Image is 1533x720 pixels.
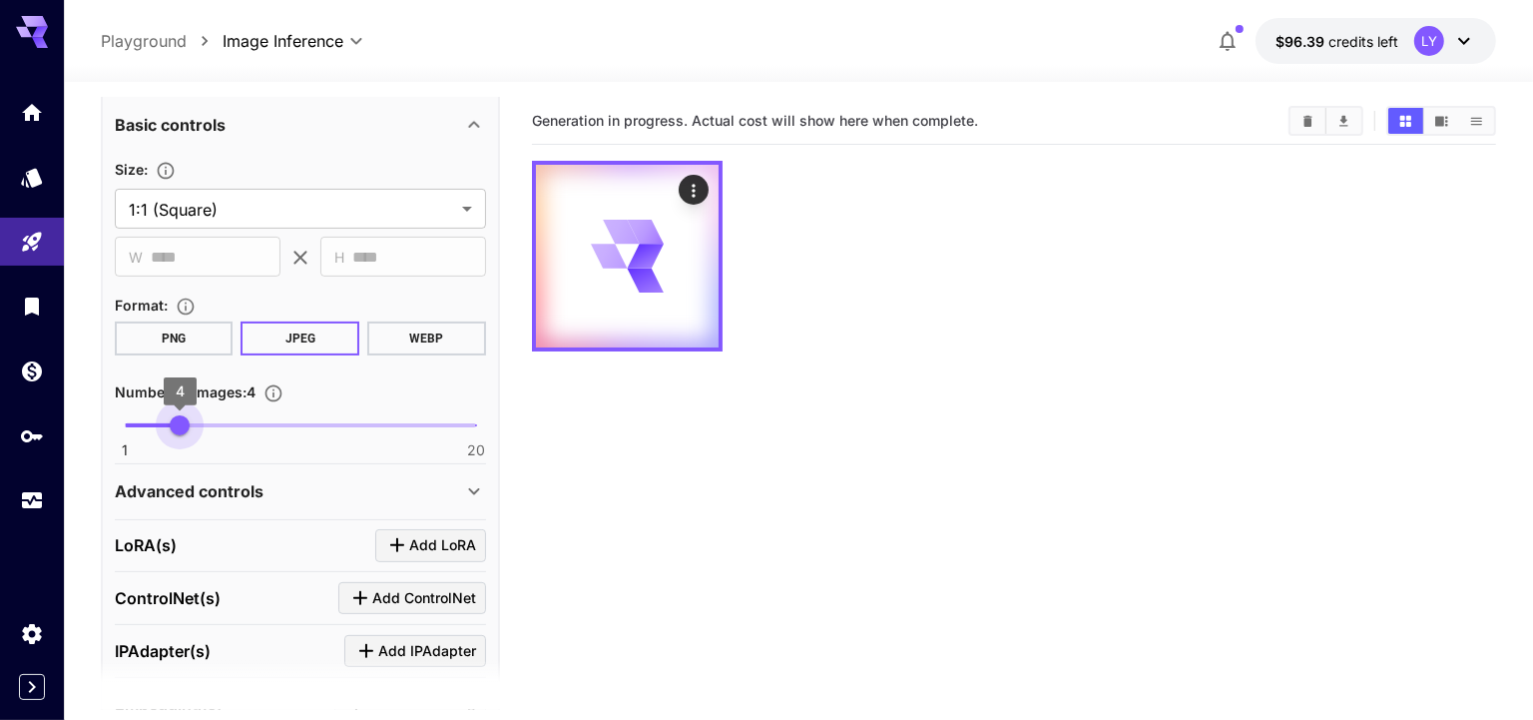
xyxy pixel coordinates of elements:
p: LoRA(s) [115,533,177,557]
button: PNG [115,322,234,356]
div: LY [1414,26,1444,56]
div: Playground [20,230,44,255]
div: API Keys [20,423,44,448]
span: credits left [1328,33,1398,50]
span: Size : [115,161,148,178]
button: Choose the file format for the output image. [168,297,204,317]
span: Format : [115,297,168,314]
a: Playground [101,29,187,53]
button: Click to add LoRA [375,529,486,562]
p: IPAdapter(s) [115,639,211,663]
button: Expand sidebar [19,674,45,700]
button: Show media in grid view [1388,108,1423,134]
button: Click to add IPAdapter [344,635,486,668]
span: Add IPAdapter [378,639,476,664]
span: Number of images : 4 [115,383,255,400]
span: 1 [122,440,128,460]
div: $96.3873 [1276,31,1398,52]
div: Advanced controls [115,467,486,515]
span: 20 [467,440,485,460]
div: Actions [679,175,709,205]
span: W [129,246,143,269]
button: WEBP [367,322,486,356]
span: Add ControlNet [372,586,476,611]
div: Library [20,294,44,319]
button: Download All [1326,108,1361,134]
button: Clear All [1290,108,1325,134]
span: $96.39 [1276,33,1328,50]
button: Show media in list view [1459,108,1494,134]
span: Generation in progress. Actual cost will show here when complete. [532,112,978,129]
p: Basic controls [115,113,226,137]
span: 1:1 (Square) [129,198,454,222]
button: $96.3873LY [1256,18,1496,64]
div: Settings [20,621,44,646]
span: Add LoRA [409,533,476,558]
div: Home [20,100,44,125]
div: Models [20,165,44,190]
span: 4 [176,382,185,399]
p: ControlNet(s) [115,586,221,610]
div: Clear AllDownload All [1288,106,1363,136]
div: Basic controls [115,101,486,149]
div: Wallet [20,359,44,383]
button: JPEG [241,322,359,356]
span: Image Inference [223,29,343,53]
button: Show media in video view [1424,108,1459,134]
button: Specify how many images to generate in a single request. Each image generation will be charged se... [255,383,291,403]
span: H [334,246,344,269]
button: Click to add ControlNet [338,582,486,615]
div: Usage [20,488,44,513]
nav: breadcrumb [101,29,223,53]
div: Show media in grid viewShow media in video viewShow media in list view [1386,106,1496,136]
button: Adjust the dimensions of the generated image by specifying its width and height in pixels, or sel... [148,161,184,181]
p: Advanced controls [115,479,263,503]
